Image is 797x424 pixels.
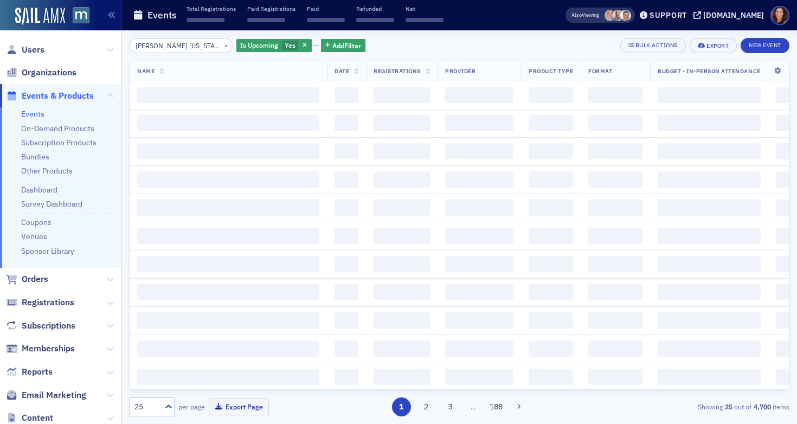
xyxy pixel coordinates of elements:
[374,369,430,385] span: ‌
[374,67,421,75] span: Registrations
[335,87,358,103] span: ‌
[21,152,49,162] a: Bundles
[658,228,760,244] span: ‌
[147,9,177,22] h1: Events
[605,10,616,21] span: Dee Sullivan
[22,320,75,332] span: Subscriptions
[137,284,319,300] span: ‌
[658,67,760,75] span: Budget - In-Person Attendance
[658,143,760,159] span: ‌
[137,341,319,357] span: ‌
[137,143,319,159] span: ‌
[445,200,513,216] span: ‌
[22,389,86,401] span: Email Marketing
[374,312,430,329] span: ‌
[6,412,53,424] a: Content
[392,397,411,416] button: 1
[588,228,642,244] span: ‌
[307,5,345,12] p: Paid
[658,284,760,300] span: ‌
[588,284,642,300] span: ‌
[335,256,358,272] span: ‌
[741,38,789,53] button: New Event
[137,369,319,385] span: ‌
[723,402,734,412] strong: 25
[529,115,573,131] span: ‌
[445,228,513,244] span: ‌
[335,67,349,75] span: Date
[65,7,89,25] a: View Homepage
[247,5,295,12] p: Paid Registrations
[588,143,642,159] span: ‌
[22,44,44,56] span: Users
[6,273,48,285] a: Orders
[22,90,94,102] span: Events & Products
[658,312,760,329] span: ‌
[285,41,295,49] span: Yes
[137,256,319,272] span: ‌
[15,8,65,25] img: SailAMX
[6,44,44,56] a: Users
[588,171,642,188] span: ‌
[588,87,642,103] span: ‌
[529,200,573,216] span: ‌
[137,228,319,244] span: ‌
[21,246,74,256] a: Sponsor Library
[374,200,430,216] span: ‌
[445,143,513,159] span: ‌
[620,10,631,21] span: Brody Bond
[6,297,74,309] a: Registrations
[487,397,506,416] button: 188
[650,10,687,20] div: Support
[706,43,729,49] div: Export
[321,39,365,53] button: AddFilter
[529,341,573,357] span: ‌
[22,343,75,355] span: Memberships
[6,67,76,79] a: Organizations
[240,41,278,49] span: Is Upcoming
[445,171,513,188] span: ‌
[529,369,573,385] span: ‌
[137,171,319,188] span: ‌
[374,87,430,103] span: ‌
[137,312,319,329] span: ‌
[751,402,773,412] strong: 4,700
[6,90,94,102] a: Events & Products
[137,67,155,75] span: Name
[445,369,513,385] span: ‌
[21,124,94,133] a: On-Demand Products
[335,312,358,329] span: ‌
[209,399,269,415] button: Export Page
[612,10,624,21] span: Emily Trott
[374,256,430,272] span: ‌
[690,38,737,53] button: Export
[693,11,768,19] button: [DOMAIN_NAME]
[332,41,361,50] span: Add Filter
[416,397,435,416] button: 2
[21,217,52,227] a: Coupons
[529,312,573,329] span: ‌
[445,341,513,357] span: ‌
[620,38,686,53] button: Bulk Actions
[21,166,73,176] a: Other Products
[445,256,513,272] span: ‌
[22,366,53,378] span: Reports
[21,138,97,147] a: Subscription Products
[571,11,599,19] span: Viewing
[635,42,678,48] div: Bulk Actions
[588,312,642,329] span: ‌
[6,366,53,378] a: Reports
[129,38,233,53] input: Search…
[658,256,760,272] span: ‌
[73,7,89,24] img: SailAMX
[406,18,444,22] span: ‌
[137,87,319,103] span: ‌
[22,273,48,285] span: Orders
[588,341,642,357] span: ‌
[187,5,236,12] p: Total Registrations
[588,369,642,385] span: ‌
[134,401,158,413] div: 25
[445,67,475,75] span: Provider
[335,200,358,216] span: ‌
